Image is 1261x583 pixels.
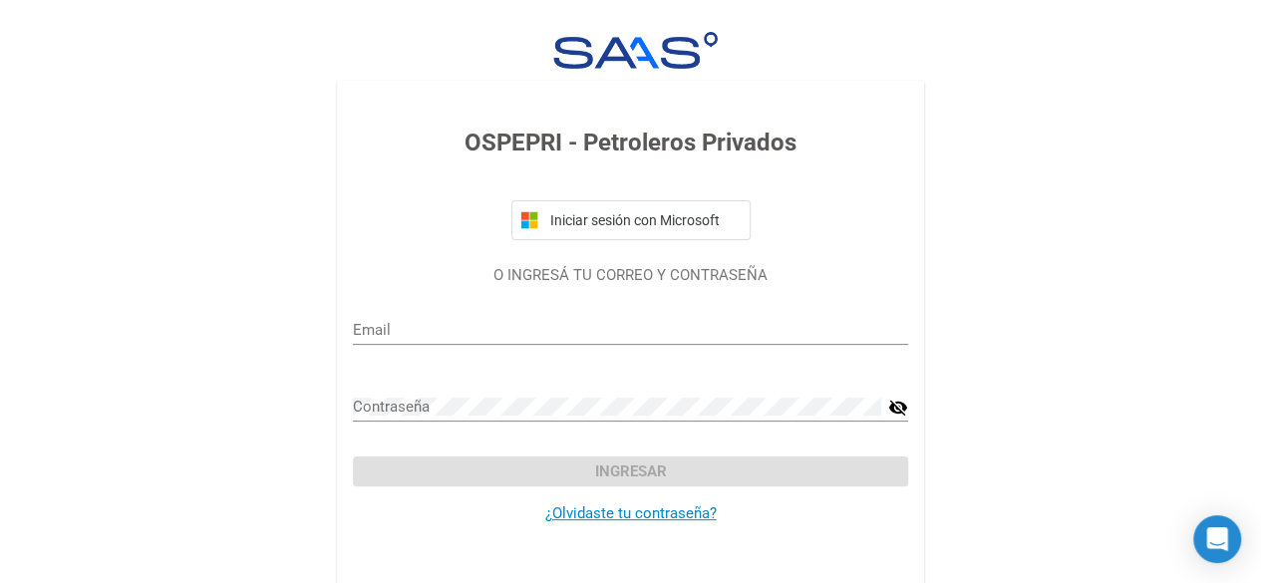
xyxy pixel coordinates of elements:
[1193,515,1241,563] div: Open Intercom Messenger
[353,264,908,287] p: O INGRESÁ TU CORREO Y CONTRASEÑA
[888,396,908,420] mat-icon: visibility_off
[546,212,742,228] span: Iniciar sesión con Microsoft
[595,462,667,480] span: Ingresar
[545,504,717,522] a: ¿Olvidaste tu contraseña?
[511,200,751,240] button: Iniciar sesión con Microsoft
[353,456,908,486] button: Ingresar
[353,125,908,160] h3: OSPEPRI - Petroleros Privados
